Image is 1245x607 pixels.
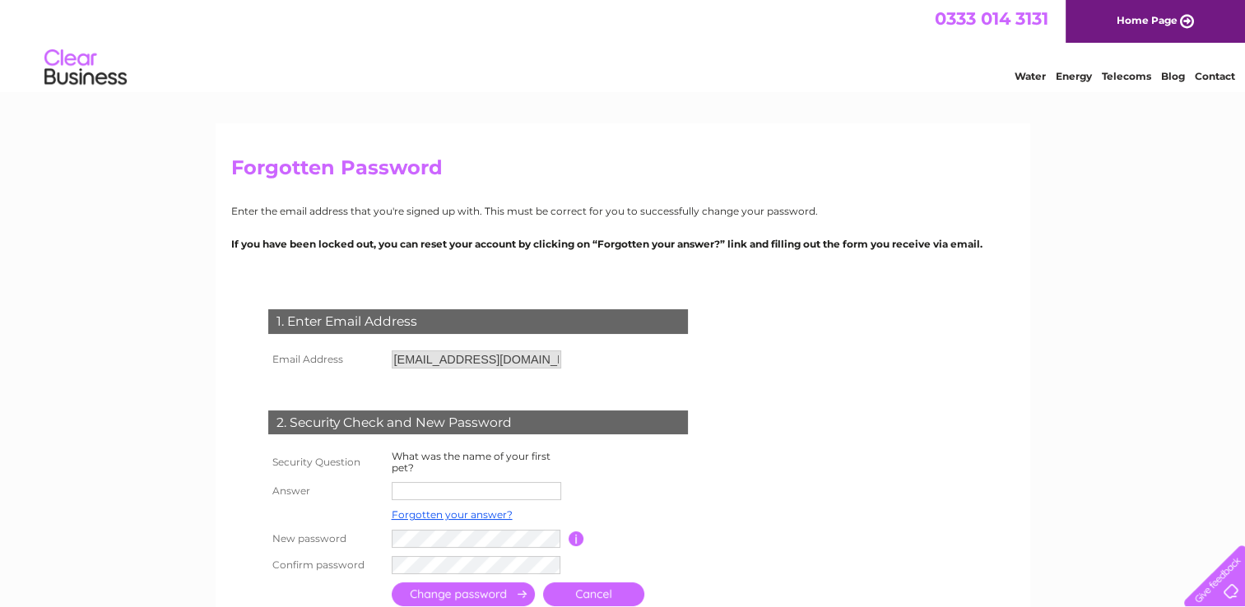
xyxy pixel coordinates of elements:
th: Confirm password [264,552,388,578]
label: What was the name of your first pet? [392,450,550,474]
a: 0333 014 3131 [935,8,1048,29]
p: Enter the email address that you're signed up with. This must be correct for you to successfully ... [231,203,1015,219]
th: Security Question [264,447,388,478]
a: Telecoms [1102,70,1151,82]
a: Energy [1056,70,1092,82]
th: New password [264,526,388,552]
p: If you have been locked out, you can reset your account by clicking on “Forgotten your answer?” l... [231,236,1015,252]
div: 1. Enter Email Address [268,309,688,334]
a: Water [1015,70,1046,82]
div: 2. Security Check and New Password [268,410,688,435]
a: Contact [1195,70,1235,82]
div: Clear Business is a trading name of Verastar Limited (registered in [GEOGRAPHIC_DATA] No. 3667643... [235,9,1012,80]
a: Blog [1161,70,1185,82]
a: Forgotten your answer? [392,508,513,521]
a: Cancel [543,582,644,606]
th: Answer [264,478,388,504]
th: Email Address [264,346,388,373]
h2: Forgotten Password [231,156,1015,188]
input: Submit [392,582,535,606]
input: Information [569,531,584,546]
img: logo.png [44,43,128,93]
